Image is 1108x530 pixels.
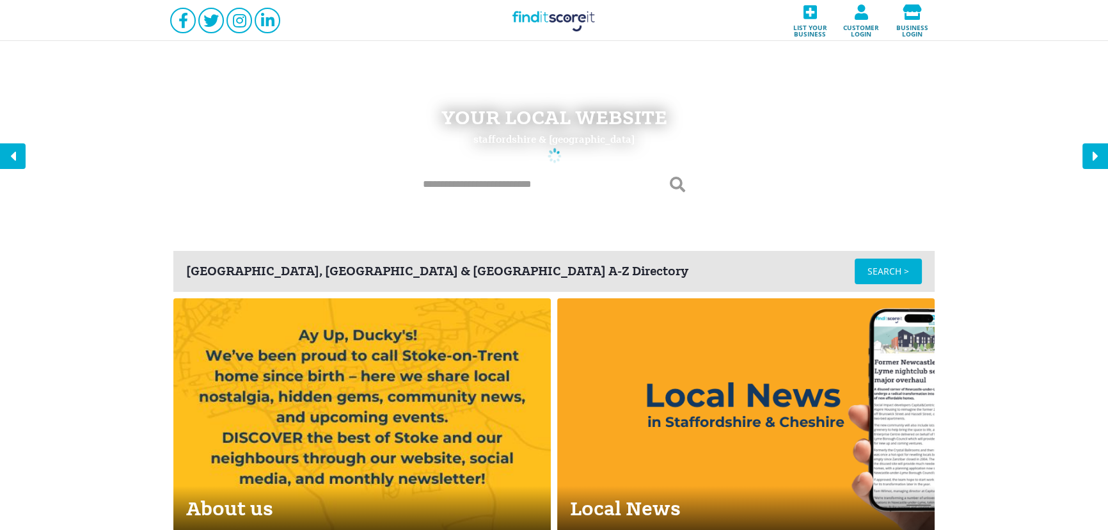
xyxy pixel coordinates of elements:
span: Business login [890,20,934,37]
div: Staffordshire & [GEOGRAPHIC_DATA] [473,134,635,145]
a: SEARCH > [855,259,922,284]
a: Business login [887,1,938,41]
span: List your business [788,20,832,37]
span: Customer login [839,20,883,37]
div: [GEOGRAPHIC_DATA], [GEOGRAPHIC_DATA] & [GEOGRAPHIC_DATA] A-Z Directory [186,265,855,278]
div: Your Local Website [441,108,667,128]
a: Customer login [835,1,887,41]
a: List your business [784,1,835,41]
